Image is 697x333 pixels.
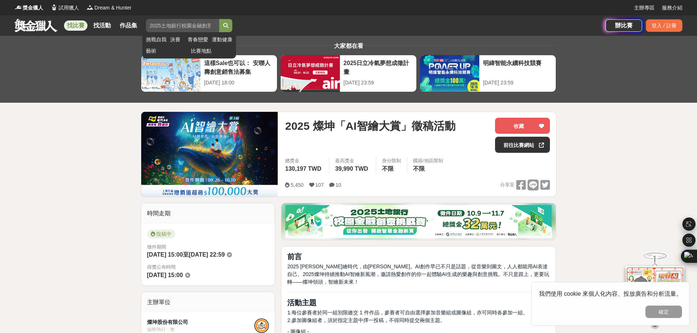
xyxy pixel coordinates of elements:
[147,264,269,271] span: 得獎公布時間
[117,20,140,31] a: 作品集
[90,20,114,31] a: 找活動
[147,230,175,238] span: 投稿中
[634,4,655,12] a: 主辦專區
[59,4,79,12] span: 試用獵人
[483,79,552,87] div: [DATE] 23:59
[23,4,43,12] span: 獎金獵人
[15,4,43,12] a: Logo獎金獵人
[420,55,556,92] a: 明緯智能永續科技競賽[DATE] 23:59
[280,55,417,92] a: 2025日立冷氣夢想成徵計畫[DATE] 23:59
[626,266,684,315] img: d2146d9a-e6f6-4337-9592-8cefde37ba6b.png
[287,299,316,307] strong: 活動主題
[291,182,303,188] span: 5,450
[204,59,273,75] div: 這樣Sale也可以： 安聯人壽創意銷售法募集
[147,251,183,258] span: [DATE] 15:00
[50,4,79,12] a: Logo試用獵人
[86,4,94,11] img: Logo
[50,4,58,11] img: Logo
[483,59,552,75] div: 明緯智能永續科技競賽
[147,272,183,278] span: [DATE] 15:00
[15,4,22,11] img: Logo
[500,179,514,190] span: 分享至
[285,205,552,238] img: d20b4788-230c-4a26-8bab-6e291685a538.png
[285,166,321,172] span: 130,197 TWD
[315,182,324,188] span: 107
[183,251,189,258] span: 至
[188,36,208,43] a: 青春戀愛
[413,166,425,172] span: 不限
[335,166,368,172] span: 39,990 TWD
[662,4,682,12] a: 服務介紹
[344,79,413,87] div: [DATE] 23:59
[64,20,87,31] a: 找比賽
[170,36,184,43] a: 決賽
[146,19,219,32] input: 2025土地銀行校園金融創意挑戰賽：從你出發 開啟智慧金融新頁
[147,244,166,250] span: 徵件期間
[646,19,682,32] div: 登入 / 註冊
[141,55,277,92] a: 這樣Sale也可以： 安聯人壽創意銷售法募集[DATE] 18:00
[147,318,255,326] div: 燦坤股份有限公司
[86,4,131,12] a: LogoDream & Hunter
[287,264,549,285] span: 2025 [PERSON_NAME]繪時代，由[PERSON_NAME]。AI創作早已不只是話題，從音樂到圖文，人人都能用AI表達自己。2025燦坤持續推動AI智繪新風潮，邀請熱愛創作的你一起體...
[645,306,682,318] button: 確定
[147,326,255,333] div: 協辦/執行： 無
[285,118,455,134] span: 2025 燦坤「AI智繪大賞」徵稿活動
[146,47,187,55] a: 藝術
[146,36,166,43] a: 挑戰自我
[606,19,642,32] a: 辦比賽
[335,157,370,164] span: 最高獎金
[344,59,413,75] div: 2025日立冷氣夢想成徵計畫
[212,36,232,43] a: 運動健康
[382,157,401,164] div: 身分限制
[287,310,528,315] span: 1.每位參賽者於同一組別限繳交 1 件作品，參賽者可自由選擇參加音樂組或圖像組，亦可同時各參加一組。
[413,157,443,164] div: 國籍/地區限制
[94,4,131,12] span: Dream & Hunter
[287,253,302,261] strong: 前言
[189,251,225,258] span: [DATE] 22:59
[191,47,232,55] a: 比賽地點
[382,166,394,172] span: 不限
[336,182,341,188] span: 10
[495,137,550,153] a: 前往比賽網站
[141,203,275,224] div: 時間走期
[141,292,275,313] div: 主辦單位
[495,118,550,134] button: 收藏
[285,157,323,164] span: 總獎金
[332,43,365,49] span: 大家都在看
[539,291,682,297] span: 我們使用 cookie 來個人化內容、投放廣告和分析流量。
[287,317,445,323] span: 2.參加圖像組者，須於指定主題中擇一投稿，不得同時提交兩個主題。
[204,79,273,87] div: [DATE] 18:00
[141,112,278,196] img: Cover Image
